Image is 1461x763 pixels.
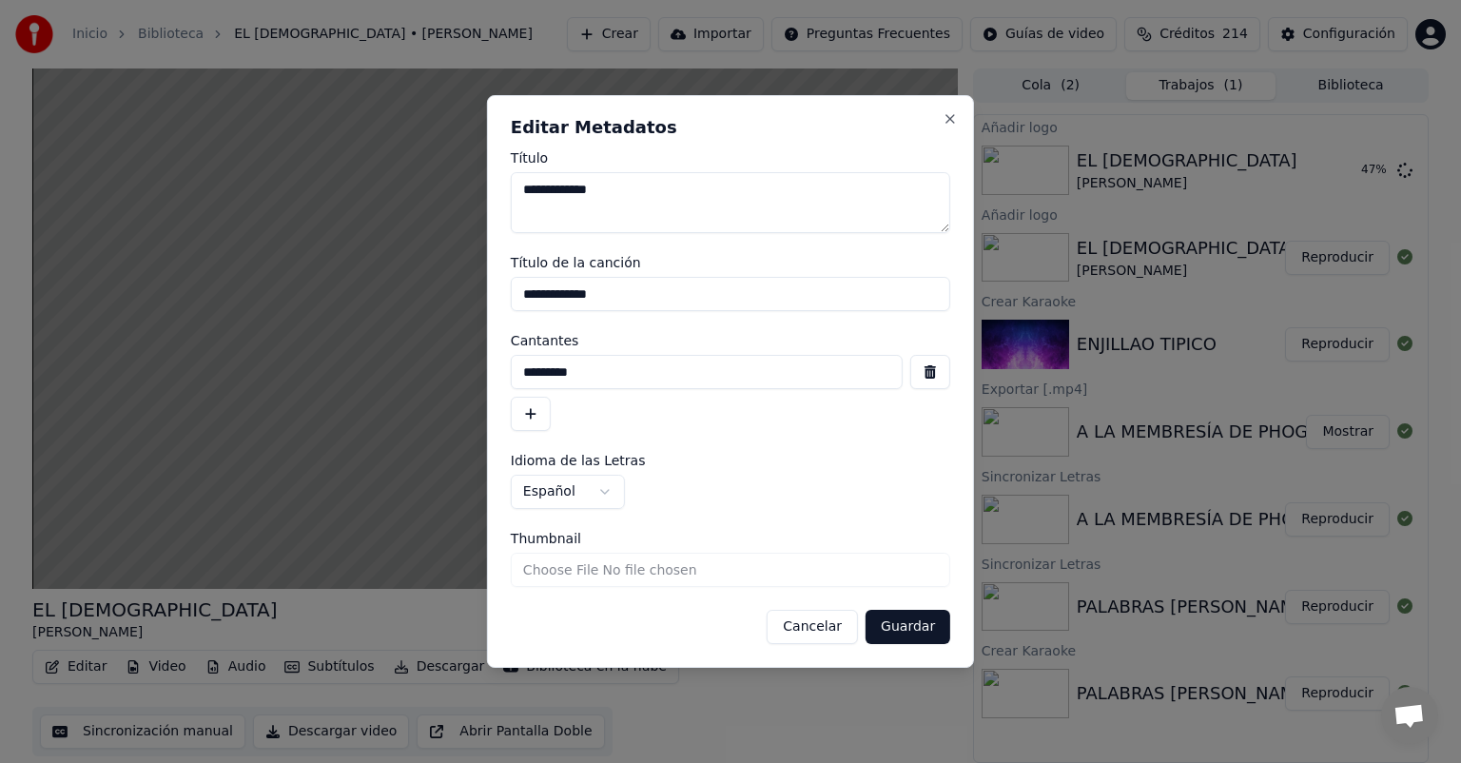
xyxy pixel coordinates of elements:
[511,256,950,269] label: Título de la canción
[511,454,646,467] span: Idioma de las Letras
[511,334,950,347] label: Cantantes
[511,119,950,136] h2: Editar Metadatos
[767,610,858,644] button: Cancelar
[511,151,950,165] label: Título
[511,532,581,545] span: Thumbnail
[866,610,950,644] button: Guardar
